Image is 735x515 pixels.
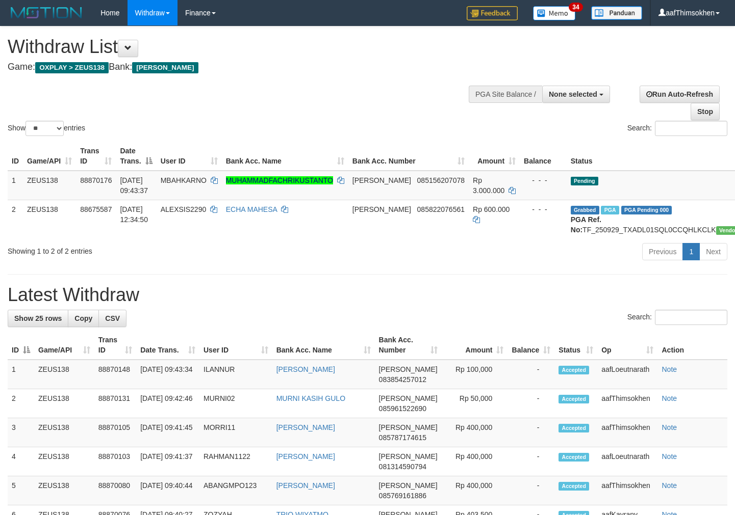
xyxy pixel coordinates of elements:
span: Copy 085156207078 to clipboard [417,176,465,184]
a: CSV [98,310,126,327]
span: CSV [105,314,120,322]
span: Accepted [559,366,589,374]
a: Note [662,394,677,402]
td: 4 [8,447,34,476]
span: [PERSON_NAME] [379,365,438,373]
a: [PERSON_NAME] [276,481,335,490]
th: ID: activate to sort column descending [8,331,34,360]
span: 88675587 [80,205,112,213]
span: OXPLAY > ZEUS138 [35,62,109,73]
span: Marked by aafpengsreynich [601,206,619,214]
a: Run Auto-Refresh [640,86,720,103]
td: - [508,476,554,505]
td: ZEUS138 [34,418,94,447]
td: Rp 100,000 [442,360,508,389]
select: Showentries [26,121,64,136]
span: [PERSON_NAME] [379,481,438,490]
h1: Latest Withdraw [8,285,727,305]
span: Accepted [559,482,589,491]
span: 34 [569,3,582,12]
td: ILANNUR [199,360,272,389]
td: - [508,447,554,476]
span: Accepted [559,424,589,432]
th: Bank Acc. Name: activate to sort column ascending [222,142,348,171]
b: PGA Ref. No: [571,215,601,234]
a: Note [662,481,677,490]
th: Trans ID: activate to sort column ascending [94,331,136,360]
td: MORRI11 [199,418,272,447]
td: - [508,389,554,418]
td: 88870080 [94,476,136,505]
div: - - - [524,204,563,214]
div: - - - [524,175,563,185]
span: Copy 083854257012 to clipboard [379,375,426,384]
span: Rp 600.000 [473,205,510,213]
img: MOTION_logo.png [8,5,85,20]
td: Rp 400,000 [442,476,508,505]
span: ALEXSIS2290 [161,205,207,213]
span: [DATE] 09:43:37 [120,176,148,195]
th: User ID: activate to sort column ascending [199,331,272,360]
span: 88870176 [80,176,112,184]
span: [PERSON_NAME] [132,62,198,73]
th: Status: activate to sort column ascending [554,331,597,360]
td: MURNI02 [199,389,272,418]
td: 88870105 [94,418,136,447]
input: Search: [655,121,727,136]
th: Date Trans.: activate to sort column ascending [136,331,199,360]
label: Search: [627,121,727,136]
span: Copy 085787174615 to clipboard [379,433,426,442]
div: Showing 1 to 2 of 2 entries [8,242,298,256]
a: Copy [68,310,99,327]
a: MUHAMMADFACHRIKUSTANTO [226,176,333,184]
label: Show entries [8,121,85,136]
td: ZEUS138 [34,447,94,476]
td: aafLoeutnarath [597,360,657,389]
th: Op: activate to sort column ascending [597,331,657,360]
a: [PERSON_NAME] [276,423,335,431]
td: 5 [8,476,34,505]
span: [PERSON_NAME] [379,423,438,431]
span: PGA Pending [621,206,672,214]
td: 88870131 [94,389,136,418]
td: [DATE] 09:43:34 [136,360,199,389]
td: 88870148 [94,360,136,389]
span: Rp 3.000.000 [473,176,504,195]
span: Accepted [559,453,589,462]
td: RAHMAN1122 [199,447,272,476]
span: None selected [549,90,597,98]
td: [DATE] 09:40:44 [136,476,199,505]
td: aafLoeutnarath [597,447,657,476]
td: ZEUS138 [23,200,76,239]
span: [PERSON_NAME] [379,394,438,402]
span: [PERSON_NAME] [352,205,411,213]
td: ABANGMPO123 [199,476,272,505]
a: Note [662,423,677,431]
th: Balance [520,142,567,171]
td: Rp 50,000 [442,389,508,418]
img: Feedback.jpg [467,6,518,20]
span: Copy 081314590794 to clipboard [379,463,426,471]
a: Show 25 rows [8,310,68,327]
td: 1 [8,360,34,389]
a: Note [662,452,677,460]
span: Grabbed [571,206,599,214]
span: Copy 085822076561 to clipboard [417,205,465,213]
th: Bank Acc. Number: activate to sort column ascending [375,331,442,360]
td: 88870103 [94,447,136,476]
td: 2 [8,200,23,239]
h1: Withdraw List [8,37,480,57]
button: None selected [542,86,610,103]
th: Bank Acc. Name: activate to sort column ascending [272,331,375,360]
td: ZEUS138 [34,476,94,505]
td: Rp 400,000 [442,447,508,476]
a: Previous [642,243,683,260]
th: User ID: activate to sort column ascending [157,142,222,171]
td: aafThimsokhen [597,418,657,447]
td: - [508,360,554,389]
span: Show 25 rows [14,314,62,322]
td: 3 [8,418,34,447]
td: [DATE] 09:41:45 [136,418,199,447]
img: panduan.png [591,6,642,20]
th: Action [657,331,727,360]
